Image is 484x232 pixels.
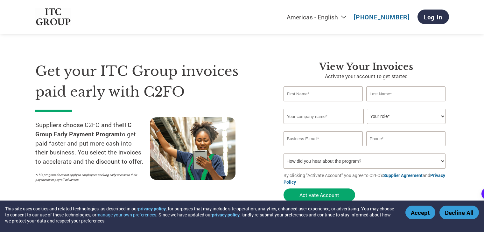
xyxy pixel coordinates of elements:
button: Activate Account [284,188,355,201]
strong: ITC Group Early Payment Program [35,121,131,138]
input: Your company name* [284,109,364,124]
a: [PHONE_NUMBER] [354,13,410,21]
a: Log In [417,10,449,24]
div: Invalid last name or last name is too long [366,102,446,106]
p: Suppliers choose C2FO and the to get paid faster and put more cash into their business. You selec... [35,120,150,166]
img: ITC Group [35,8,72,26]
input: Phone* [366,131,446,146]
p: *This program does not apply to employees seeking early access to their paychecks or payroll adva... [35,173,144,182]
a: Supplier Agreement [383,172,423,178]
h1: Get your ITC Group invoices paid early with C2FO [35,61,264,102]
p: Activate your account to get started [284,72,449,80]
div: Invalid company name or company name is too long [284,125,446,129]
div: Inavlid Email Address [284,147,363,151]
div: Invalid first name or first name is too long [284,102,363,106]
input: Invalid Email format [284,131,363,146]
button: Decline All [439,206,479,219]
a: privacy policy [212,212,240,218]
button: manage your own preferences [96,212,156,218]
button: Accept [405,206,435,219]
div: This site uses cookies and related technologies, as described in our , for purposes that may incl... [5,206,396,224]
img: supply chain worker [150,117,235,180]
a: privacy policy [138,206,166,212]
select: Title/Role [367,109,445,124]
a: Privacy Policy [284,172,445,185]
h3: View Your Invoices [284,61,449,72]
input: Last Name* [366,86,446,101]
div: Inavlid Phone Number [366,147,446,151]
p: By clicking "Activate Account" you agree to C2FO's and [284,172,449,185]
input: First Name* [284,86,363,101]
